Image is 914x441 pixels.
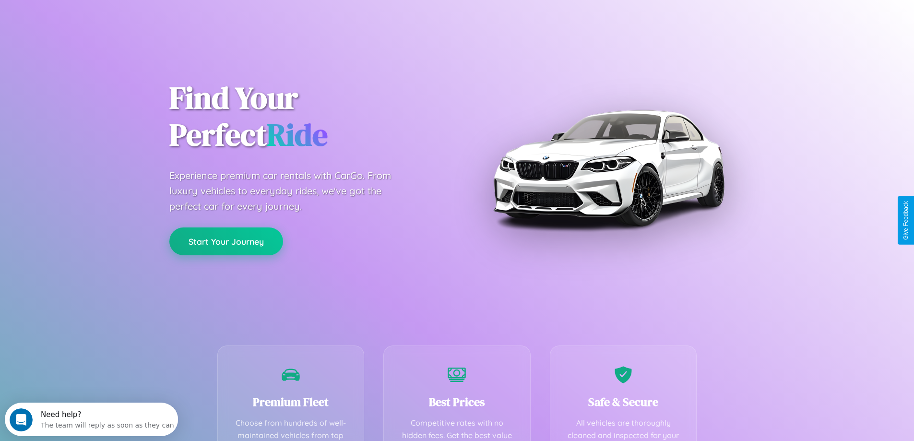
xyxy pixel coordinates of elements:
h3: Safe & Secure [565,394,682,410]
div: Give Feedback [902,201,909,240]
div: The team will reply as soon as they can [36,16,169,26]
p: Experience premium car rentals with CarGo. From luxury vehicles to everyday rides, we've got the ... [169,168,409,214]
button: Start Your Journey [169,227,283,255]
h1: Find Your Perfect [169,80,443,154]
img: Premium BMW car rental vehicle [488,48,728,288]
iframe: Intercom live chat [10,408,33,431]
div: Need help? [36,8,169,16]
h3: Premium Fleet [232,394,350,410]
span: Ride [267,114,328,155]
h3: Best Prices [398,394,516,410]
iframe: Intercom live chat discovery launcher [5,403,178,436]
div: Open Intercom Messenger [4,4,178,30]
